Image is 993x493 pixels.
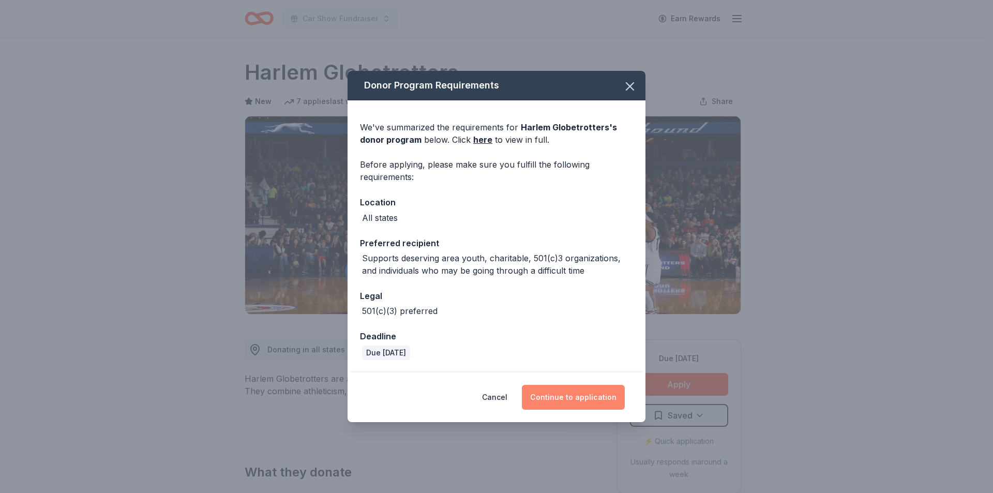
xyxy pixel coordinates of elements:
div: We've summarized the requirements for below. Click to view in full. [360,121,633,146]
div: Before applying, please make sure you fulfill the following requirements: [360,158,633,183]
div: All states [362,212,398,224]
button: Continue to application [522,385,625,410]
div: Location [360,196,633,209]
div: 501(c)(3) preferred [362,305,438,317]
div: Legal [360,289,633,303]
div: Donor Program Requirements [348,71,645,100]
button: Cancel [482,385,507,410]
div: Due [DATE] [362,346,410,360]
div: Deadline [360,330,633,343]
a: here [473,133,492,146]
div: Preferred recipient [360,236,633,250]
div: Supports deserving area youth, charitable, 501(c)3 organizations, and individuals who may be goin... [362,252,633,277]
